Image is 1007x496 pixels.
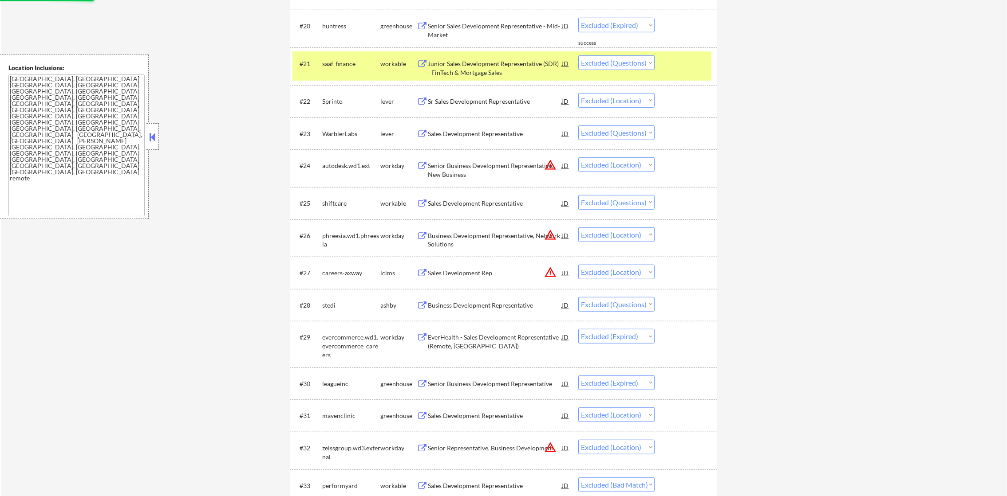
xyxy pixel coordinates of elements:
[300,231,315,240] div: #26
[428,59,562,77] div: Junior Sales Development Representative (SDR) - FinTech & Mortgage Sales
[428,411,562,420] div: Sales Development Representative
[380,199,417,208] div: workable
[300,129,315,138] div: #23
[428,333,562,350] div: EverHealth - Sales Development Representative (Remote, [GEOGRAPHIC_DATA])
[561,477,570,493] div: JD
[561,157,570,173] div: JD
[322,97,380,106] div: Sprinto
[428,444,562,453] div: Senior Representative, Business Development
[561,440,570,456] div: JD
[300,379,315,388] div: #30
[561,375,570,391] div: JD
[380,379,417,388] div: greenhouse
[561,227,570,243] div: JD
[8,63,145,72] div: Location Inclusions:
[561,297,570,313] div: JD
[322,411,380,420] div: mavenclinic
[322,301,380,310] div: stedi
[322,22,380,31] div: huntress
[428,231,562,249] div: Business Development Representative, Network Solutions
[561,125,570,141] div: JD
[322,231,380,249] div: phreesia.wd1.phreesia
[544,441,557,453] button: warning_amber
[544,159,557,171] button: warning_amber
[428,481,562,490] div: Sales Development Representative
[561,93,570,109] div: JD
[300,301,315,310] div: #28
[300,22,315,31] div: #20
[380,161,417,170] div: workday
[300,411,315,420] div: #31
[428,199,562,208] div: Sales Development Representative
[428,129,562,138] div: Sales Development Representative
[322,333,380,359] div: evercommerce.wd1.evercommerce_careers
[561,329,570,345] div: JD
[428,379,562,388] div: Senior Business Development Representative
[428,97,562,106] div: Sr Sales Development Representative
[300,161,315,170] div: #24
[380,269,417,277] div: icims
[380,59,417,68] div: workable
[561,55,570,71] div: JD
[380,97,417,106] div: lever
[322,59,380,68] div: saaf-finance
[380,411,417,420] div: greenhouse
[300,481,315,490] div: #33
[544,266,557,278] button: warning_amber
[322,444,380,461] div: zeissgroup.wd3.external
[561,265,570,281] div: JD
[300,199,315,208] div: #25
[300,97,315,106] div: #22
[322,129,380,138] div: WarblerLabs
[380,301,417,310] div: ashby
[300,444,315,453] div: #32
[300,269,315,277] div: #27
[380,22,417,31] div: greenhouse
[380,481,417,490] div: workable
[380,231,417,240] div: workday
[380,333,417,342] div: workday
[561,18,570,34] div: JD
[322,269,380,277] div: careers-axway
[428,301,562,310] div: Business Development Representative
[322,161,380,170] div: autodesk.wd1.ext
[578,39,614,47] div: success
[322,481,380,490] div: performyard
[561,407,570,423] div: JD
[428,161,562,179] div: Senior Business Development Representative, New Business
[561,195,570,211] div: JD
[300,333,315,342] div: #29
[322,199,380,208] div: shiftcare
[380,129,417,138] div: lever
[428,269,562,277] div: Sales Development Rep
[300,59,315,68] div: #21
[322,379,380,388] div: leagueinc
[428,22,562,39] div: Senior Sales Development Representative - Mid-Market
[544,229,557,241] button: warning_amber
[380,444,417,453] div: workday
